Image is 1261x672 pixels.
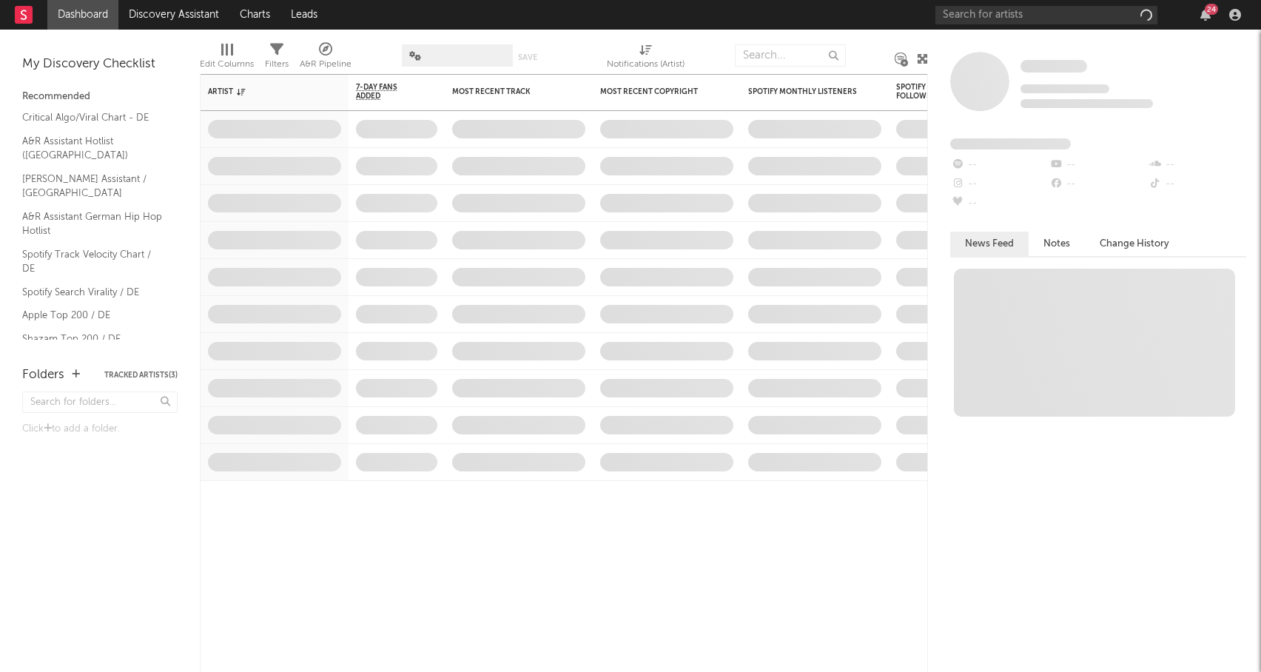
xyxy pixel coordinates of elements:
[22,392,178,413] input: Search for folders...
[950,155,1049,175] div: --
[1020,84,1109,93] span: Tracking Since: [DATE]
[300,37,352,80] div: A&R Pipeline
[1049,175,1147,194] div: --
[22,246,163,277] a: Spotify Track Velocity Chart / DE
[22,56,178,73] div: My Discovery Checklist
[423,84,437,99] button: Filter by 7-Day Fans Added
[607,37,685,80] div: Notifications (Artist)
[950,232,1029,256] button: News Feed
[735,44,846,67] input: Search...
[22,133,163,164] a: A&R Assistant Hotlist ([GEOGRAPHIC_DATA])
[719,84,733,99] button: Filter by Most Recent Copyright
[1085,232,1184,256] button: Change History
[22,209,163,239] a: A&R Assistant German Hip Hop Hotlist
[200,56,254,73] div: Edit Columns
[950,194,1049,213] div: --
[1020,60,1087,73] span: Some Artist
[356,83,415,101] span: 7-Day Fans Added
[265,37,289,80] div: Filters
[300,56,352,73] div: A&R Pipeline
[22,88,178,106] div: Recommended
[600,87,711,96] div: Most Recent Copyright
[452,87,563,96] div: Most Recent Track
[1020,59,1087,74] a: Some Artist
[748,87,859,96] div: Spotify Monthly Listeners
[208,87,319,96] div: Artist
[22,366,64,384] div: Folders
[896,83,948,101] div: Spotify Followers
[1049,155,1147,175] div: --
[200,37,254,80] div: Edit Columns
[22,307,163,323] a: Apple Top 200 / DE
[1148,175,1246,194] div: --
[950,138,1071,149] span: Fans Added by Platform
[935,6,1157,24] input: Search for artists
[104,372,178,379] button: Tracked Artists(3)
[326,84,341,99] button: Filter by Artist
[1200,9,1211,21] button: 24
[22,284,163,300] a: Spotify Search Virality / DE
[1148,155,1246,175] div: --
[1205,4,1218,15] div: 24
[1020,99,1153,108] span: 0 fans last week
[571,84,585,99] button: Filter by Most Recent Track
[950,175,1049,194] div: --
[22,110,163,126] a: Critical Algo/Viral Chart - DE
[22,331,163,347] a: Shazam Top 200 / DE
[867,84,881,99] button: Filter by Spotify Monthly Listeners
[22,171,163,201] a: [PERSON_NAME] Assistant / [GEOGRAPHIC_DATA]
[607,56,685,73] div: Notifications (Artist)
[22,420,178,438] div: Click to add a folder.
[1029,232,1085,256] button: Notes
[265,56,289,73] div: Filters
[518,53,537,61] button: Save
